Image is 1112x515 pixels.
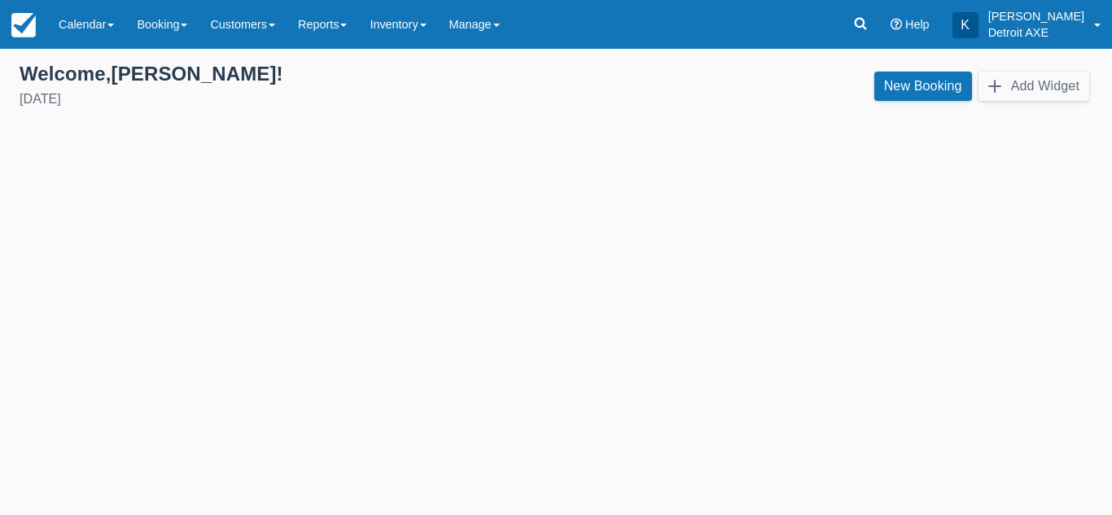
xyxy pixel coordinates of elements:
div: Welcome , [PERSON_NAME] ! [20,62,543,86]
div: [DATE] [20,89,543,109]
a: New Booking [874,72,972,101]
button: Add Widget [978,72,1089,101]
span: Help [905,18,930,31]
p: Detroit AXE [988,24,1084,41]
img: checkfront-main-nav-mini-logo.png [11,13,36,37]
p: [PERSON_NAME] [988,8,1084,24]
i: Help [891,19,902,30]
div: K [952,12,978,38]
